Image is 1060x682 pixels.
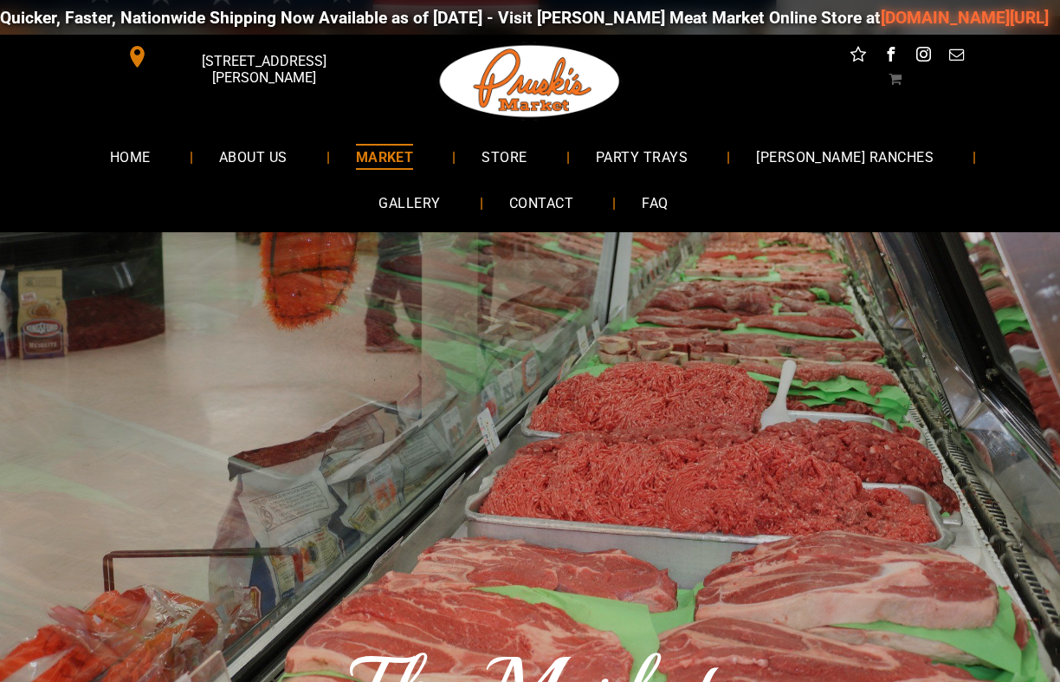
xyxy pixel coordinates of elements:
[193,133,313,179] a: ABOUT US
[436,35,624,128] img: Pruski-s+Market+HQ+Logo2-1920w.png
[570,133,714,179] a: PARTY TRAYS
[456,133,553,179] a: STORE
[730,133,960,179] a: [PERSON_NAME] RANCHES
[946,43,968,70] a: email
[483,180,599,226] a: CONTACT
[114,43,379,70] a: [STREET_ADDRESS][PERSON_NAME]
[913,43,935,70] a: instagram
[330,133,440,179] a: MARKET
[352,180,466,226] a: GALLERY
[847,43,869,70] a: Social network
[880,43,902,70] a: facebook
[84,133,177,179] a: HOME
[616,180,694,226] a: FAQ
[152,44,376,94] span: [STREET_ADDRESS][PERSON_NAME]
